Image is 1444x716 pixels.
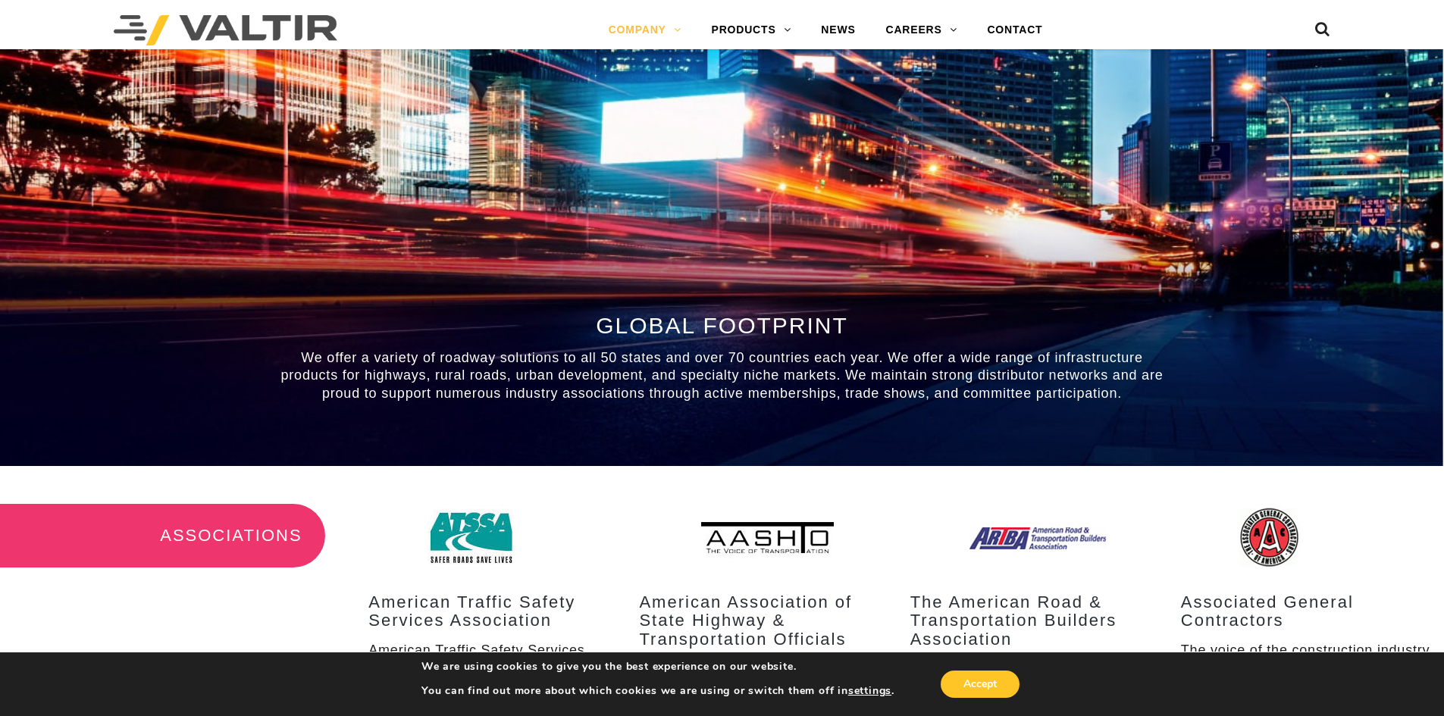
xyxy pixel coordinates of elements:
[114,15,337,45] img: Valtir
[639,593,894,649] h3: American Association of State Highway & Transportation Officials
[871,15,973,45] a: CAREERS
[941,671,1020,698] button: Accept
[596,313,848,338] span: GLOBAL FOOTPRINT
[421,684,894,698] p: You can find out more about which cookies we are using or switch them off in .
[806,15,870,45] a: NEWS
[848,684,891,698] button: settings
[972,15,1057,45] a: CONTACT
[421,660,894,674] p: We are using cookies to give you the best experience on our website.
[368,593,624,630] h3: American Traffic Safety Services Association
[910,593,1166,649] h3: The American Road & Transportation Builders Association
[699,504,836,571] img: Assn_AASHTO
[428,504,565,571] img: Assn_ATTSA
[969,504,1107,571] img: Assn_ARTBA
[697,15,807,45] a: PRODUCTS
[1181,593,1436,630] h3: Associated General Contractors
[281,350,1164,401] span: We offer a variety of roadway solutions to all 50 states and over 70 countries each year. We offe...
[594,15,697,45] a: COMPANY
[1240,504,1377,571] img: Assn_AGC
